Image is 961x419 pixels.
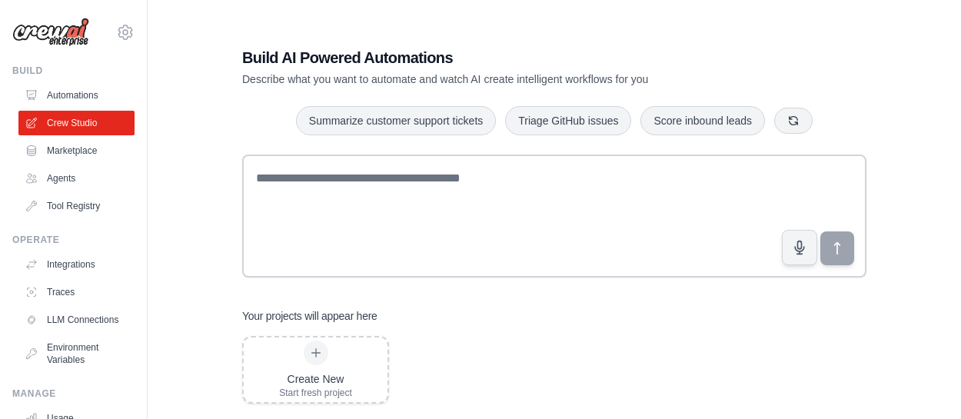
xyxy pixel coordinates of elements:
[12,18,89,47] img: Logo
[18,252,135,277] a: Integrations
[279,387,352,399] div: Start fresh project
[296,106,496,135] button: Summarize customer support tickets
[505,106,631,135] button: Triage GitHub issues
[782,230,817,265] button: Click to speak your automation idea
[18,280,135,304] a: Traces
[18,138,135,163] a: Marketplace
[12,234,135,246] div: Operate
[640,106,765,135] button: Score inbound leads
[18,83,135,108] a: Automations
[242,47,759,68] h1: Build AI Powered Automations
[18,111,135,135] a: Crew Studio
[18,166,135,191] a: Agents
[12,65,135,77] div: Build
[774,108,813,134] button: Get new suggestions
[242,71,759,87] p: Describe what you want to automate and watch AI create intelligent workflows for you
[18,308,135,332] a: LLM Connections
[18,194,135,218] a: Tool Registry
[18,335,135,372] a: Environment Variables
[12,387,135,400] div: Manage
[242,308,377,324] h3: Your projects will appear here
[279,371,352,387] div: Create New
